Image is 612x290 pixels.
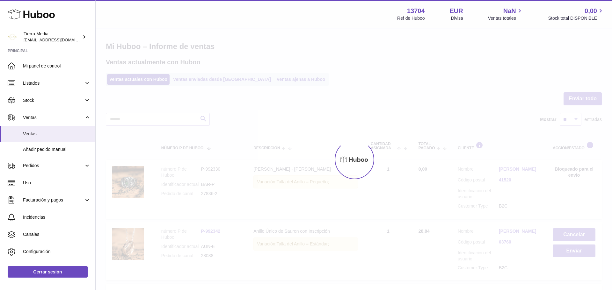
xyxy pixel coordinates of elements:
[8,266,88,278] a: Cerrar sesión
[23,146,91,152] span: Añadir pedido manual
[23,131,91,137] span: Ventas
[548,15,604,21] span: Stock total DISPONIBLE
[23,249,91,255] span: Configuración
[23,163,84,169] span: Pedidos
[23,197,84,203] span: Facturación y pagos
[23,97,84,103] span: Stock
[450,7,463,15] strong: EUR
[23,180,91,186] span: Uso
[23,80,84,86] span: Listados
[488,7,523,21] a: NaN Ventas totales
[548,7,604,21] a: 0,00 Stock total DISPONIBLE
[397,15,425,21] div: Ref de Huboo
[451,15,463,21] div: Divisa
[407,7,425,15] strong: 13704
[488,15,523,21] span: Ventas totales
[23,214,91,220] span: Incidencias
[585,7,597,15] span: 0,00
[24,31,81,43] div: Tierra Media
[8,32,17,42] img: internalAdmin-13704@internal.huboo.com
[503,7,516,15] span: NaN
[23,231,91,237] span: Canales
[24,37,94,42] span: [EMAIL_ADDRESS][DOMAIN_NAME]
[23,115,84,121] span: Ventas
[23,63,91,69] span: Mi panel de control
